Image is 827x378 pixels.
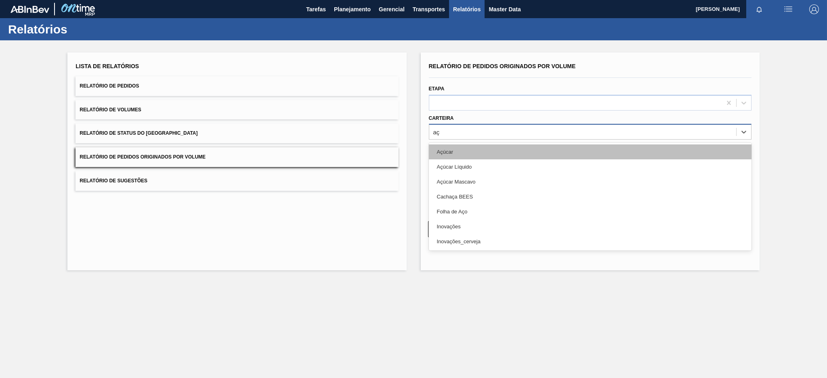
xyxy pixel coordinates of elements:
button: Notificações [746,4,772,15]
button: Relatório de Status do [GEOGRAPHIC_DATA] [76,123,398,143]
label: Carteira [429,115,454,121]
span: Gerencial [379,4,405,14]
button: Relatório de Pedidos [76,76,398,96]
span: Relatório de Volumes [80,107,141,113]
span: Relatório de Pedidos Originados por Volume [80,154,206,160]
img: TNhmsLtSVTkK8tSr43FrP2fwEKptu5GPRR3wAAAABJRU5ErkJggg== [10,6,49,13]
div: Inovações [429,219,751,234]
span: Transportes [413,4,445,14]
span: Relatório de Pedidos Originados por Volume [429,63,576,69]
span: Relatórios [453,4,481,14]
img: Logout [809,4,819,14]
div: Inovações_cerveja [429,234,751,249]
h1: Relatórios [8,25,151,34]
span: Lista de Relatórios [76,63,139,69]
button: Relatório de Pedidos Originados por Volume [76,147,398,167]
span: Relatório de Status do [GEOGRAPHIC_DATA] [80,130,197,136]
label: Etapa [429,86,445,92]
button: Limpar [428,221,586,237]
span: Planejamento [334,4,371,14]
button: Relatório de Volumes [76,100,398,120]
div: Açúcar [429,144,751,159]
span: Master Data [489,4,521,14]
span: Relatório de Sugestões [80,178,147,184]
div: Cachaça BEES [429,189,751,204]
img: userActions [783,4,793,14]
div: Açúcar Líquido [429,159,751,174]
span: Relatório de Pedidos [80,83,139,89]
button: Relatório de Sugestões [76,171,398,191]
span: Tarefas [306,4,326,14]
div: Açúcar Mascavo [429,174,751,189]
div: Folha de Aço [429,204,751,219]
